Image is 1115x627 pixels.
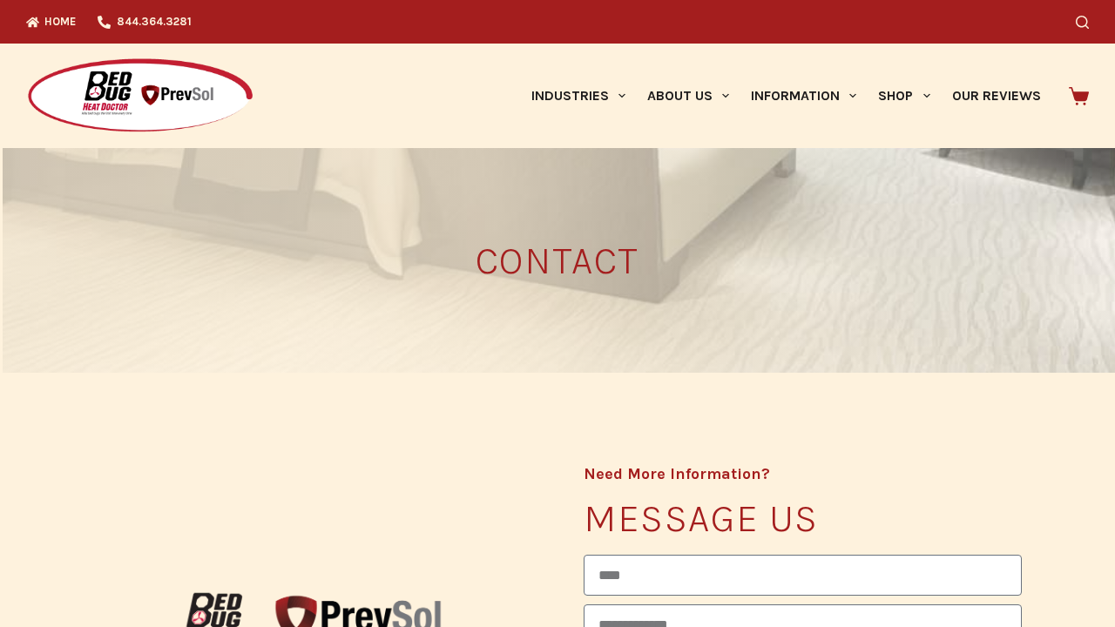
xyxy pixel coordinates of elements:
[26,57,254,135] img: Prevsol/Bed Bug Heat Doctor
[520,44,636,148] a: Industries
[868,44,941,148] a: Shop
[941,44,1051,148] a: Our Reviews
[93,241,1022,280] h3: CONTACT
[584,466,1022,482] h4: Need More Information?
[520,44,1051,148] nav: Primary
[740,44,868,148] a: Information
[1076,16,1089,29] button: Search
[636,44,740,148] a: About Us
[584,499,1022,537] h3: Message us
